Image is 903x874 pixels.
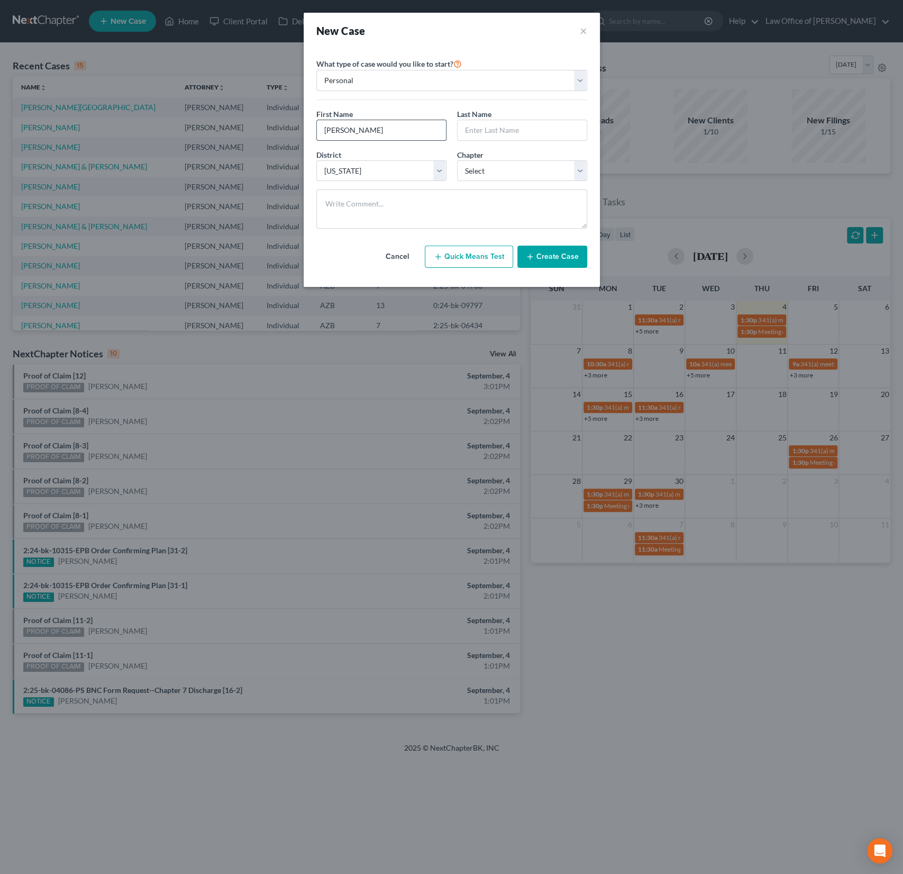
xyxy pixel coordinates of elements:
span: Chapter [457,150,484,159]
span: District [316,150,341,159]
button: × [580,23,587,38]
span: First Name [316,110,353,119]
button: Create Case [517,246,587,268]
div: Open Intercom Messenger [867,838,892,863]
button: Quick Means Test [425,246,513,268]
input: Enter First Name [317,120,446,140]
input: Enter Last Name [458,120,587,140]
button: Cancel [374,246,421,267]
label: What type of case would you like to start? [316,57,462,70]
span: Last Name [457,110,491,119]
strong: New Case [316,24,366,37]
